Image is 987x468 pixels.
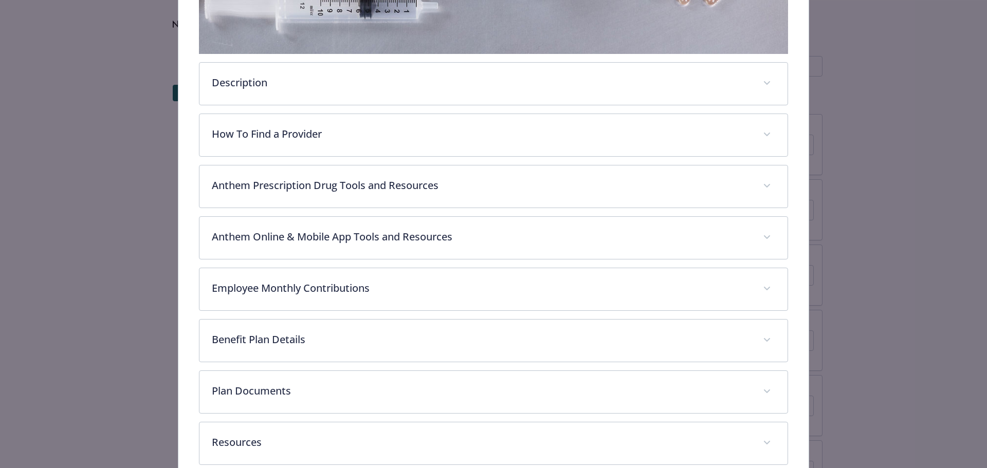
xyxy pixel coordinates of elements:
[199,165,788,208] div: Anthem Prescription Drug Tools and Resources
[199,217,788,259] div: Anthem Online & Mobile App Tools and Resources
[199,422,788,464] div: Resources
[212,280,751,296] p: Employee Monthly Contributions
[199,114,788,156] div: How To Find a Provider
[199,268,788,310] div: Employee Monthly Contributions
[212,332,751,347] p: Benefit Plan Details
[212,126,751,142] p: How To Find a Provider
[212,178,751,193] p: Anthem Prescription Drug Tools and Resources
[199,371,788,413] div: Plan Documents
[212,229,751,245] p: Anthem Online & Mobile App Tools and Resources
[199,63,788,105] div: Description
[212,75,751,90] p: Description
[212,383,751,399] p: Plan Documents
[212,435,751,450] p: Resources
[199,320,788,362] div: Benefit Plan Details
